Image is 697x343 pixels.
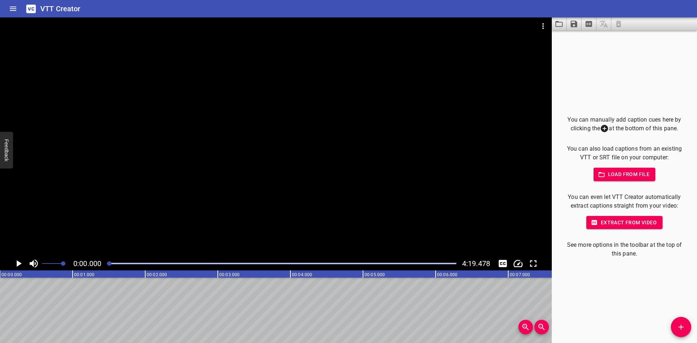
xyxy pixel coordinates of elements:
[671,317,691,337] button: Add Cue
[552,17,567,30] button: Load captions from file
[437,272,457,277] text: 00:06.000
[27,257,41,270] button: Toggle mute
[555,20,563,28] svg: Load captions from file
[563,241,685,258] p: See more options in the toolbar at the top of this pane.
[73,259,101,268] span: Current Time
[567,17,582,30] button: Save captions to file
[147,272,167,277] text: 00:02.000
[570,20,578,28] svg: Save captions to file
[496,257,510,270] button: Toggle captions
[599,170,650,179] span: Load from file
[12,257,25,270] button: Play/Pause
[592,218,657,227] span: Extract from video
[563,115,685,133] p: You can manually add caption cues here by clicking the at the bottom of this pane.
[582,17,596,30] button: Extract captions from video
[496,257,510,270] div: Hide/Show Captions
[74,272,94,277] text: 00:01.000
[534,17,552,35] button: Video Options
[40,3,81,15] h6: VTT Creator
[594,168,656,181] button: Load from file
[563,144,685,162] p: You can also load captions from an existing VTT or SRT file on your computer:
[511,257,525,270] button: Change Playback Speed
[511,257,525,270] div: Playback Speed
[219,272,240,277] text: 00:03.000
[586,216,663,229] button: Extract from video
[526,257,540,270] button: Toggle fullscreen
[596,17,611,30] span: Add some captions below, then you can translate them.
[107,263,456,264] div: Play progress
[534,320,549,334] button: Zoom Out
[526,257,540,270] div: Toggle Full Screen
[61,261,65,266] span: Set video volume
[563,193,685,210] p: You can even let VTT Creator automatically extract captions straight from your video:
[292,272,312,277] text: 00:04.000
[1,272,22,277] text: 00:00.000
[518,320,533,334] button: Zoom In
[510,272,530,277] text: 00:07.000
[462,259,490,268] span: Video Duration
[584,20,593,28] svg: Extract captions from video
[364,272,385,277] text: 00:05.000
